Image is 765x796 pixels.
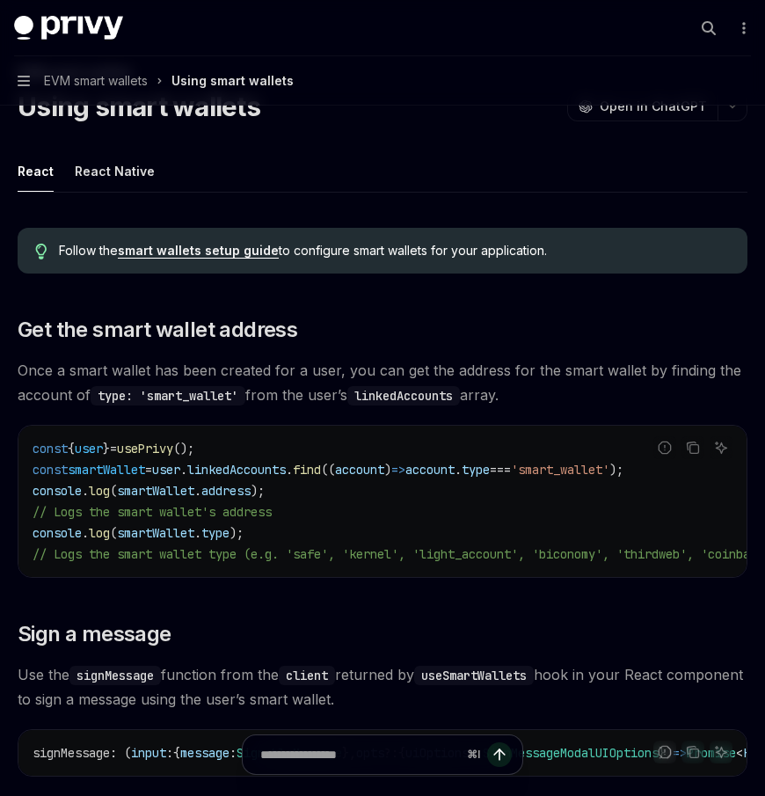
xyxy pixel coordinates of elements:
[733,16,751,40] button: More actions
[103,441,110,456] span: }
[391,462,405,478] span: =>
[653,436,676,459] button: Report incorrect code
[18,662,747,712] span: Use the function from the returned by hook in your React component to sign a message using the us...
[321,462,335,478] span: ((
[260,735,460,774] input: Ask a question...
[117,441,173,456] span: usePrivy
[18,358,747,407] span: Once a smart wallet has been created for a user, you can get the address for the smart wallet by ...
[695,14,723,42] button: Open search
[681,436,704,459] button: Copy the contents from the code block
[187,462,286,478] span: linkedAccounts
[110,441,117,456] span: =
[18,150,54,192] div: React
[414,666,534,685] code: useSmartWallets
[18,620,171,648] span: Sign a message
[35,244,47,259] svg: Tip
[180,462,187,478] span: .
[89,483,110,499] span: log
[18,316,297,344] span: Get the smart wallet address
[33,504,272,520] span: // Logs the smart wallet's address
[18,91,260,122] h1: Using smart wallets
[152,462,180,478] span: user
[68,441,75,456] span: {
[462,462,490,478] span: type
[511,462,609,478] span: 'smart_wallet'
[59,242,730,259] span: Follow the to configure smart wallets for your application.
[229,525,244,541] span: );
[82,483,89,499] span: .
[117,483,194,499] span: smartWallet
[279,666,335,685] code: client
[68,462,145,478] span: smartWallet
[201,525,229,541] span: type
[173,441,194,456] span: ();
[117,525,194,541] span: smartWallet
[33,462,68,478] span: const
[69,666,161,685] code: signMessage
[171,70,294,91] div: Using smart wallets
[251,483,265,499] span: );
[33,483,82,499] span: console
[567,91,718,121] button: Open in ChatGPT
[201,483,251,499] span: address
[110,483,117,499] span: (
[286,462,293,478] span: .
[487,742,512,767] button: Send message
[89,525,110,541] span: log
[75,441,103,456] span: user
[33,525,82,541] span: console
[384,462,391,478] span: )
[194,525,201,541] span: .
[600,98,707,115] span: Open in ChatGPT
[91,386,245,405] code: type: 'smart_wallet'
[609,462,623,478] span: );
[82,525,89,541] span: .
[110,525,117,541] span: (
[75,150,155,192] div: React Native
[710,436,732,459] button: Ask AI
[347,386,460,405] code: linkedAccounts
[335,462,384,478] span: account
[44,70,148,91] span: EVM smart wallets
[293,462,321,478] span: find
[145,462,152,478] span: =
[405,462,455,478] span: account
[33,441,68,456] span: const
[490,462,511,478] span: ===
[194,483,201,499] span: .
[455,462,462,478] span: .
[118,243,279,259] a: smart wallets setup guide
[14,16,123,40] img: dark logo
